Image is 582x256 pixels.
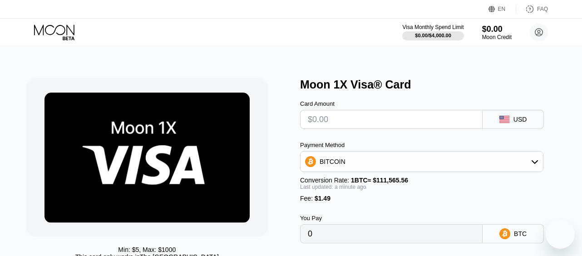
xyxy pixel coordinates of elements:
div: Moon Credit [482,34,512,40]
input: $0.00 [308,110,475,128]
div: USD [513,116,527,123]
div: BTC [514,230,527,237]
div: $0.00Moon Credit [482,25,512,40]
div: Payment Method [300,142,543,148]
div: FAQ [516,5,548,14]
div: Moon 1X Visa® Card [300,78,565,91]
div: Visa Monthly Spend Limit$0.00/$4,000.00 [402,24,464,40]
div: EN [498,6,506,12]
div: $0.00 / $4,000.00 [415,33,451,38]
div: $0.00 [482,25,512,34]
div: Last updated: a minute ago [300,184,543,190]
div: EN [488,5,516,14]
div: BITCOIN [301,153,543,171]
div: Min: $ 5 , Max: $ 1000 [118,246,176,253]
div: Visa Monthly Spend Limit [402,24,464,30]
div: BITCOIN [320,158,345,165]
div: Card Amount [300,100,483,107]
div: You Pay [300,215,483,222]
div: Fee : [300,195,543,202]
span: $1.49 [315,195,330,202]
div: FAQ [537,6,548,12]
span: 1 BTC ≈ $111,565.56 [351,177,408,184]
iframe: Button to launch messaging window [546,220,575,249]
div: Conversion Rate: [300,177,543,184]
